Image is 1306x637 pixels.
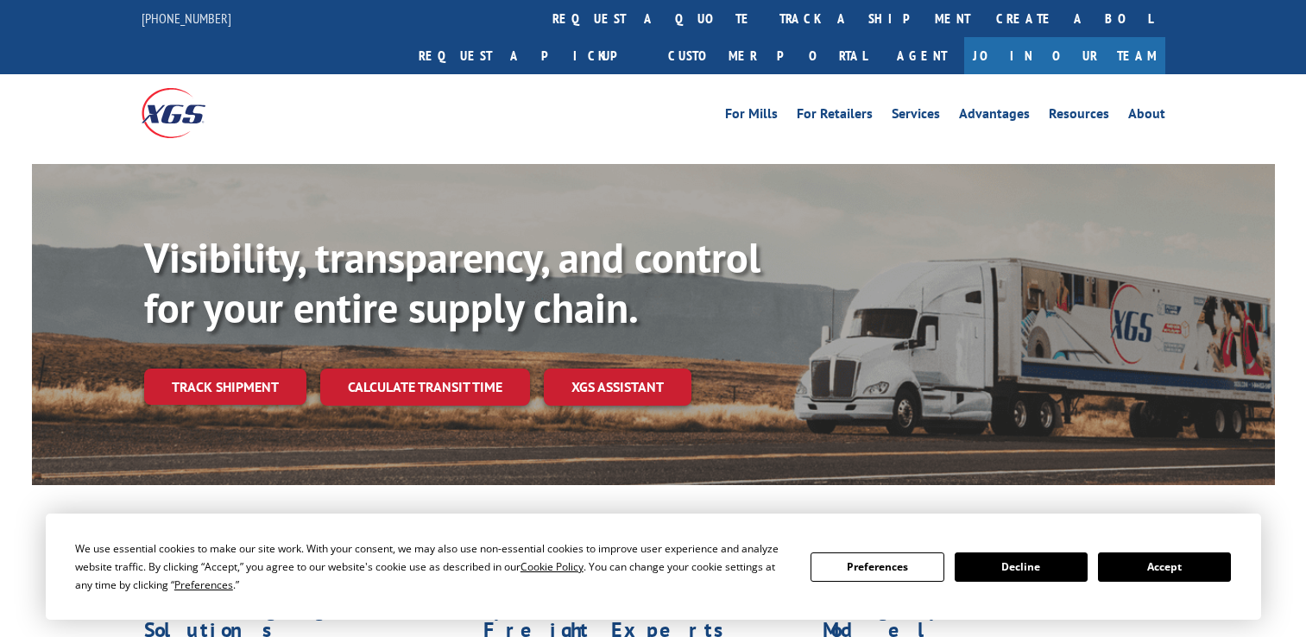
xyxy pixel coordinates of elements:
a: For Mills [725,107,778,126]
a: XGS ASSISTANT [544,369,691,406]
span: Cookie Policy [521,559,584,574]
b: Visibility, transparency, and control for your entire supply chain. [144,230,760,334]
a: Advantages [959,107,1030,126]
button: Preferences [811,552,943,582]
button: Accept [1098,552,1231,582]
a: Agent [880,37,964,74]
a: [PHONE_NUMBER] [142,9,231,27]
a: Customer Portal [655,37,880,74]
a: Resources [1049,107,1109,126]
a: Track shipment [144,369,306,405]
a: Join Our Team [964,37,1165,74]
div: Cookie Consent Prompt [46,514,1261,620]
div: We use essential cookies to make our site work. With your consent, we may also use non-essential ... [75,539,790,594]
a: About [1128,107,1165,126]
a: For Retailers [797,107,873,126]
a: Services [892,107,940,126]
button: Decline [955,552,1088,582]
a: Calculate transit time [320,369,530,406]
a: Request a pickup [406,37,655,74]
span: Preferences [174,577,233,592]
